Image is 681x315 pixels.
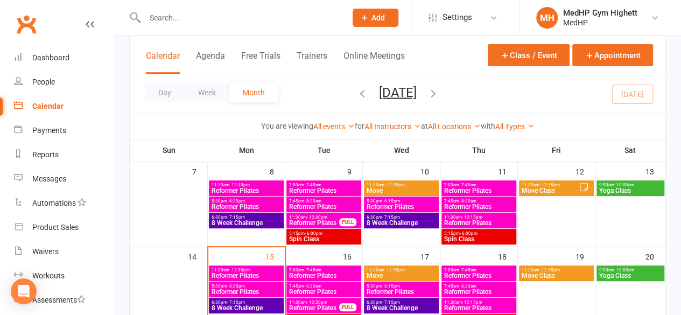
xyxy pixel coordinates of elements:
[11,278,37,304] div: Open Intercom Messenger
[572,44,653,66] button: Appointment
[14,288,114,312] a: Assessments
[289,199,359,204] span: 7:45am
[289,268,359,272] span: 7:00am
[366,300,437,305] span: 6:30pm
[444,183,514,187] span: 7:00am
[518,139,595,162] th: Fri
[305,231,322,236] span: - 6:00pm
[343,51,405,74] button: Online Meetings
[599,183,662,187] span: 9:00am
[211,268,282,272] span: 11:30am
[444,300,514,305] span: 11:30am
[211,215,282,220] span: 6:30pm
[462,215,482,220] span: - 12:15pm
[289,204,359,210] span: Reformer Pilates
[32,223,79,232] div: Product Sales
[444,231,514,236] span: 5:15pm
[261,122,313,130] strong: You are viewing
[488,44,570,66] button: Class / Event
[440,139,518,162] th: Thu
[304,268,321,272] span: - 7:45am
[521,183,579,187] span: 11:30am
[304,183,321,187] span: - 7:45am
[444,268,514,272] span: 7:00am
[384,183,405,187] span: - 12:15pm
[130,139,208,162] th: Sun
[289,289,359,295] span: Reformer Pilates
[32,296,86,304] div: Assessments
[14,94,114,118] a: Calendar
[229,268,250,272] span: - 12:30pm
[443,5,472,30] span: Settings
[366,204,437,210] span: Reformer Pilates
[32,53,69,62] div: Dashboard
[382,300,400,305] span: - 7:15pm
[521,272,592,279] span: Move Class
[227,284,245,289] span: - 6:30pm
[421,122,428,130] strong: at
[366,220,437,226] span: 8 Week Challenge
[459,199,476,204] span: - 8:30am
[211,300,282,305] span: 6:30pm
[444,187,514,194] span: Reformer Pilates
[14,215,114,240] a: Product Sales
[382,199,400,204] span: - 6:15pm
[32,102,64,110] div: Calendar
[289,231,359,236] span: 5:15pm
[229,83,278,102] button: Month
[495,122,535,131] a: All Types
[521,187,579,194] span: Move Class
[297,51,327,74] button: Trainers
[595,139,665,162] th: Sat
[14,143,114,167] a: Reports
[599,268,662,272] span: 9:00am
[575,247,595,265] div: 19
[307,215,327,220] span: - 12:30pm
[599,187,662,194] span: Yoga Class
[366,199,437,204] span: 5:30pm
[211,204,282,210] span: Reformer Pilates
[289,236,359,242] span: Spin Class
[459,183,476,187] span: - 7:45am
[32,247,59,256] div: Waivers
[208,139,285,162] th: Mon
[347,162,362,180] div: 9
[444,289,514,295] span: Reformer Pilates
[382,284,400,289] span: - 6:15pm
[339,218,356,226] div: FULL
[366,268,437,272] span: 11:30am
[428,122,481,131] a: All Locations
[227,199,245,204] span: - 6:30pm
[265,247,285,265] div: 15
[563,18,637,27] div: MedHP
[444,305,514,311] span: Reformer Pilates
[289,215,340,220] span: 11:30am
[460,231,478,236] span: - 6:00pm
[145,83,185,102] button: Day
[420,247,440,265] div: 17
[211,183,282,187] span: 11:30am
[645,247,665,265] div: 20
[536,7,558,29] div: MH
[498,247,517,265] div: 18
[599,272,662,279] span: Yoga Class
[353,9,398,27] button: Add
[371,13,385,22] span: Add
[444,215,514,220] span: 11:30am
[32,126,66,135] div: Payments
[142,10,339,25] input: Search...
[188,247,207,265] div: 14
[32,78,55,86] div: People
[366,284,437,289] span: 5:30pm
[270,162,285,180] div: 8
[289,183,359,187] span: 7:00am
[304,284,321,289] span: - 8:30am
[444,284,514,289] span: 7:45am
[355,122,364,130] strong: for
[289,220,340,226] span: Reformer Pilates
[196,51,225,74] button: Agenda
[192,162,207,180] div: 7
[339,303,356,311] div: FULL
[645,162,665,180] div: 13
[14,70,114,94] a: People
